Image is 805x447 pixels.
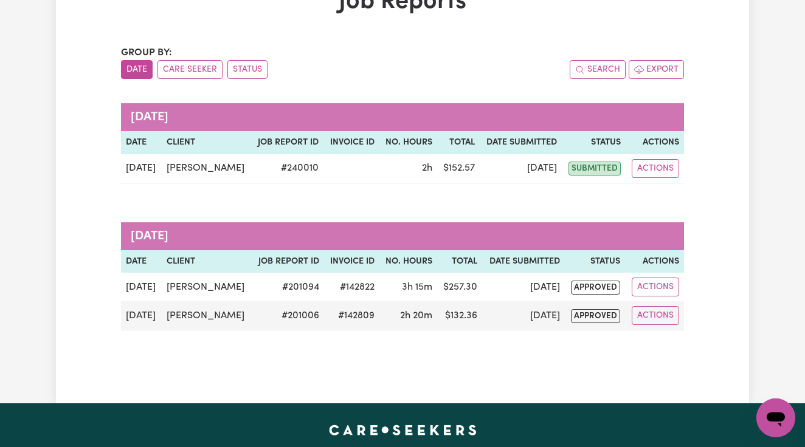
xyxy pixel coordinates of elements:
[162,301,252,330] td: [PERSON_NAME]
[480,154,562,183] td: [DATE]
[571,309,620,323] span: approved
[162,131,252,154] th: Client
[400,311,432,321] span: 2 hours 20 minutes
[437,154,480,183] td: $ 152.57
[482,301,565,330] td: [DATE]
[121,250,162,273] th: Date
[571,281,620,295] span: approved
[379,131,437,154] th: No. Hours
[482,273,565,301] td: [DATE]
[251,131,323,154] th: Job Report ID
[121,48,172,58] span: Group by:
[252,273,324,301] td: # 201094
[480,131,562,154] th: Date Submitted
[121,154,162,183] td: [DATE]
[437,301,482,330] td: $ 132.36
[329,425,477,435] a: Careseekers home page
[252,301,324,330] td: # 201006
[437,250,482,273] th: Total
[379,250,437,273] th: No. Hours
[121,131,162,154] th: Date
[570,60,626,79] button: Search
[756,398,795,437] iframe: Button to launch messaging window, conversation in progress
[437,273,482,301] td: $ 257.30
[227,60,268,79] button: sort invoices by paid status
[422,163,432,173] span: 2 hours
[626,131,684,154] th: Actions
[121,273,162,301] td: [DATE]
[632,278,679,296] button: Actions
[252,250,324,273] th: Job Report ID
[632,306,679,325] button: Actions
[121,103,684,131] caption: [DATE]
[162,273,252,301] td: [PERSON_NAME]
[157,60,223,79] button: sort invoices by care seeker
[402,282,432,292] span: 3 hours 15 minutes
[568,162,621,176] span: submitted
[121,60,153,79] button: sort invoices by date
[121,301,162,330] td: [DATE]
[562,131,626,154] th: Status
[324,250,379,273] th: Invoice ID
[437,131,480,154] th: Total
[251,154,323,183] td: # 240010
[162,154,252,183] td: [PERSON_NAME]
[324,301,379,330] td: #142809
[565,250,626,273] th: Status
[323,131,379,154] th: Invoice ID
[629,60,684,79] button: Export
[625,250,684,273] th: Actions
[482,250,565,273] th: Date Submitted
[121,222,684,250] caption: [DATE]
[324,273,379,301] td: #142822
[162,250,252,273] th: Client
[632,159,679,178] button: Actions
